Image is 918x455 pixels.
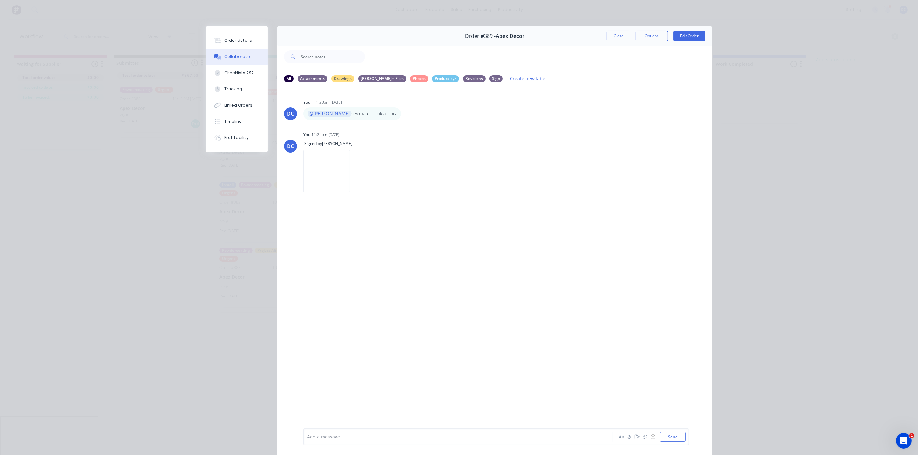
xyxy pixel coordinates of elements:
[463,75,486,82] div: Revisions
[507,74,550,83] button: Create new label
[331,75,354,82] div: Drawings
[496,33,524,39] span: Apex Decor
[312,132,340,138] div: 11:24pm [DATE]
[626,433,633,441] button: @
[432,75,459,82] div: Product xyz
[308,111,351,117] span: @[PERSON_NAME]
[410,75,428,82] div: Photos
[301,50,365,63] input: Search notes...
[465,33,496,39] span: Order #389 -
[636,31,668,41] button: Options
[287,142,294,150] div: DC
[312,99,342,105] div: - 11:23pm [DATE]
[284,75,294,82] div: All
[224,54,250,60] div: Collaborate
[673,31,705,41] button: Edit Order
[206,32,268,49] button: Order details
[206,81,268,97] button: Tracking
[618,433,626,441] button: Aa
[206,113,268,130] button: Timeline
[224,38,252,43] div: Order details
[287,110,294,118] div: DC
[649,433,657,441] button: ☺
[224,119,241,124] div: Timeline
[303,99,310,105] div: You
[607,31,630,41] button: Close
[303,141,353,146] span: Signed by [PERSON_NAME]
[224,86,242,92] div: Tracking
[358,75,406,82] div: [PERSON_NAME];s Files
[206,49,268,65] button: Collaborate
[308,111,396,117] p: hey mate - look at this
[224,102,252,108] div: Linked Orders
[303,132,310,138] div: You
[224,70,253,76] div: Checklists 2/12
[206,130,268,146] button: Profitability
[909,433,914,438] span: 1
[298,75,327,82] div: Attachments
[206,97,268,113] button: Linked Orders
[489,75,503,82] div: Sign
[224,135,249,141] div: Profitability
[206,65,268,81] button: Checklists 2/12
[660,432,686,442] button: Send
[896,433,912,449] iframe: Intercom live chat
